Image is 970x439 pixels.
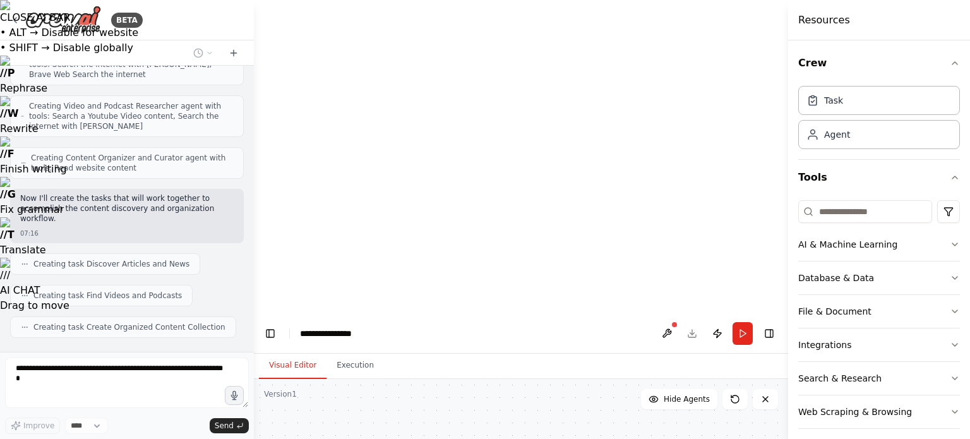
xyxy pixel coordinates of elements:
div: Domain Overview [48,81,113,89]
img: logo_orange.svg [20,20,30,30]
button: Integrations [798,328,960,361]
div: Integrations [798,339,851,351]
button: Hide right sidebar [760,325,778,342]
div: Version 1 [264,389,297,399]
span: Improve [23,421,54,431]
div: Keywords by Traffic [140,81,213,89]
button: Hide Agents [641,389,717,409]
nav: breadcrumb [300,327,363,340]
div: v 4.0.25 [35,20,62,30]
button: Send [210,418,249,433]
button: Search & Research [798,362,960,395]
img: tab_domain_overview_orange.svg [34,80,44,90]
img: tab_keywords_by_traffic_grey.svg [126,80,136,90]
button: Execution [326,352,384,379]
button: Web Scraping & Browsing [798,395,960,428]
div: Domain: [DOMAIN_NAME] [33,33,139,43]
span: Hide Agents [664,394,710,404]
div: Web Scraping & Browsing [798,406,912,418]
textarea: To enrich screen reader interactions, please activate Accessibility in Grammarly extension settings [5,358,249,408]
div: Search & Research [798,372,882,385]
span: Send [215,421,234,431]
span: Creating task Create Organized Content Collection [33,322,225,332]
button: Click to speak your automation idea [225,386,244,405]
div: Tools [798,195,960,439]
img: website_grey.svg [20,33,30,43]
button: Hide left sidebar [261,325,279,342]
button: Improve [5,418,60,434]
button: Visual Editor [259,352,326,379]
